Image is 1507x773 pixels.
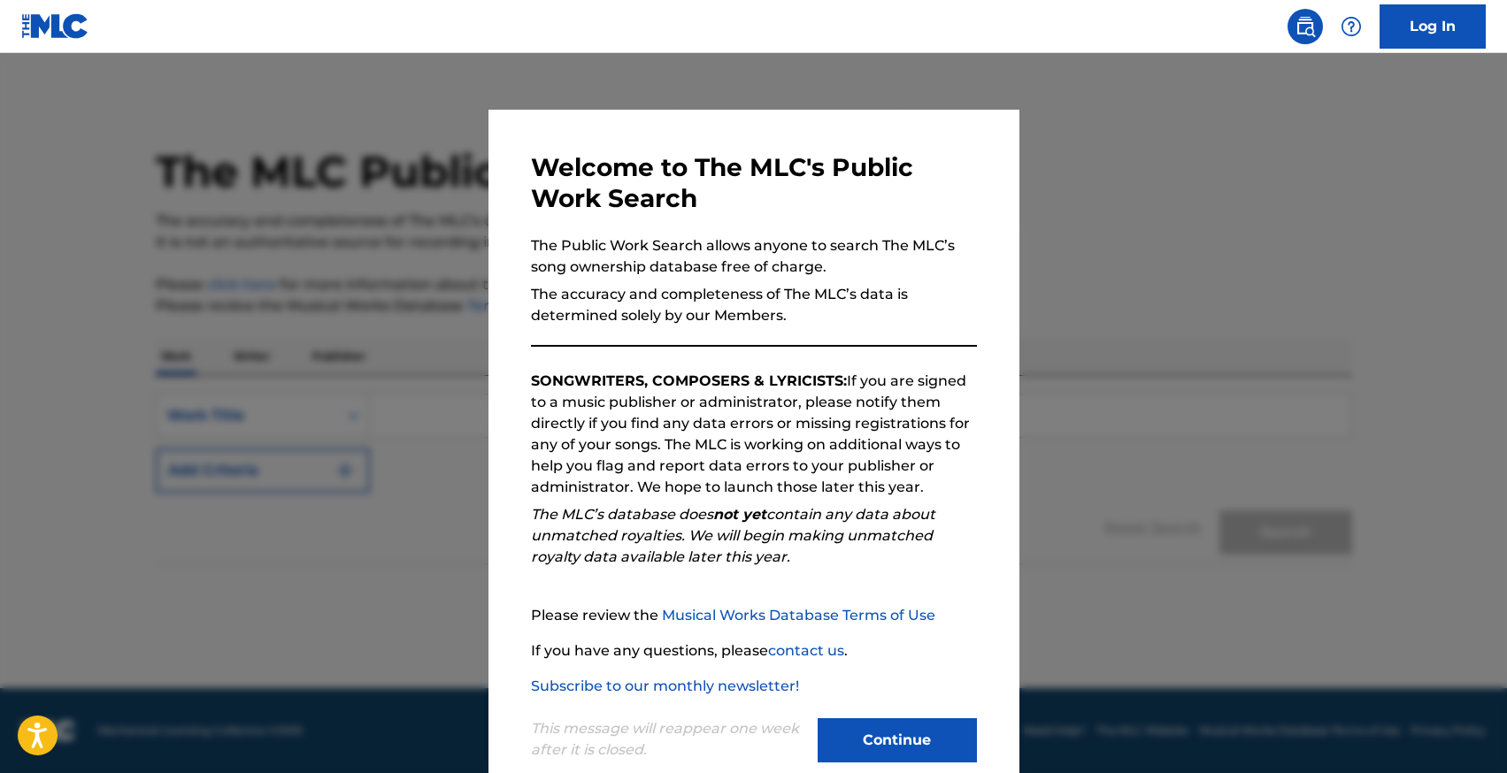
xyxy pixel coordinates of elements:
em: The MLC’s database does contain any data about unmatched royalties. We will begin making unmatche... [531,506,935,565]
img: MLC Logo [21,13,89,39]
a: Musical Works Database Terms of Use [662,607,935,624]
p: If you are signed to a music publisher or administrator, please notify them directly if you find ... [531,371,977,498]
button: Continue [818,718,977,762]
p: This message will reappear one week after it is closed. [531,718,807,761]
p: The accuracy and completeness of The MLC’s data is determined solely by our Members. [531,284,977,326]
a: Public Search [1288,9,1323,44]
img: help [1341,16,1362,37]
p: If you have any questions, please . [531,640,977,662]
p: The Public Work Search allows anyone to search The MLC’s song ownership database free of charge. [531,235,977,278]
strong: not yet [713,506,766,523]
h3: Welcome to The MLC's Public Work Search [531,152,977,214]
a: contact us [768,642,844,659]
strong: SONGWRITERS, COMPOSERS & LYRICISTS: [531,372,847,389]
div: Help [1334,9,1369,44]
img: search [1295,16,1316,37]
p: Please review the [531,605,977,626]
a: Subscribe to our monthly newsletter! [531,677,799,694]
a: Log In [1380,4,1486,49]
